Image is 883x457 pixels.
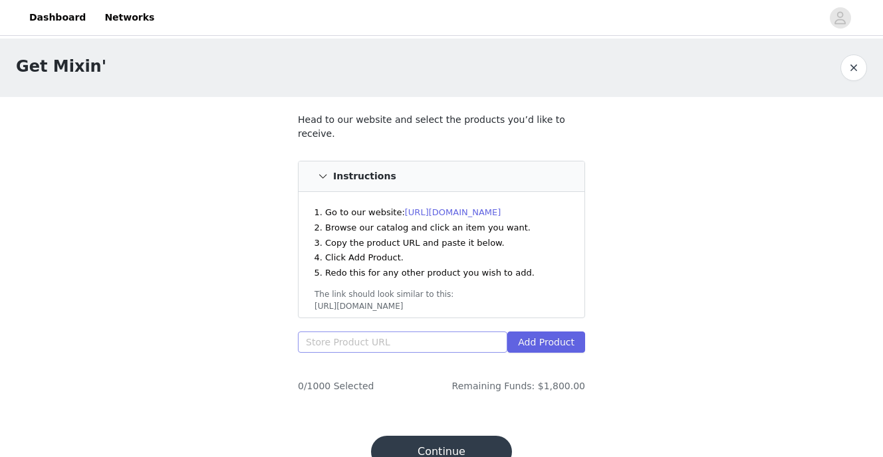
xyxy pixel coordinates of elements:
[315,300,568,312] div: [URL][DOMAIN_NAME]
[325,221,562,234] li: Browse our catalog and click an item you want.
[298,331,507,353] input: Store Product URL
[325,236,562,250] li: Copy the product URL and paste it below.
[834,7,846,29] div: avatar
[452,379,585,393] h4: Remaining Funds: $1,800.00
[325,206,562,219] li: Go to our website:
[16,54,106,78] h1: Get Mixin'
[405,207,501,217] a: [URL][DOMAIN_NAME]
[21,3,94,33] a: Dashboard
[298,113,585,141] p: Head to our website and select the products you’d like to receive.
[507,331,585,353] button: Add Product
[325,251,562,264] li: Click Add Product.
[325,266,562,280] li: Redo this for any other product you wish to add.
[333,171,396,182] h4: Instructions
[96,3,162,33] a: Networks
[315,288,568,300] div: The link should look similar to this:
[298,379,374,393] h4: 0/1000 Selected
